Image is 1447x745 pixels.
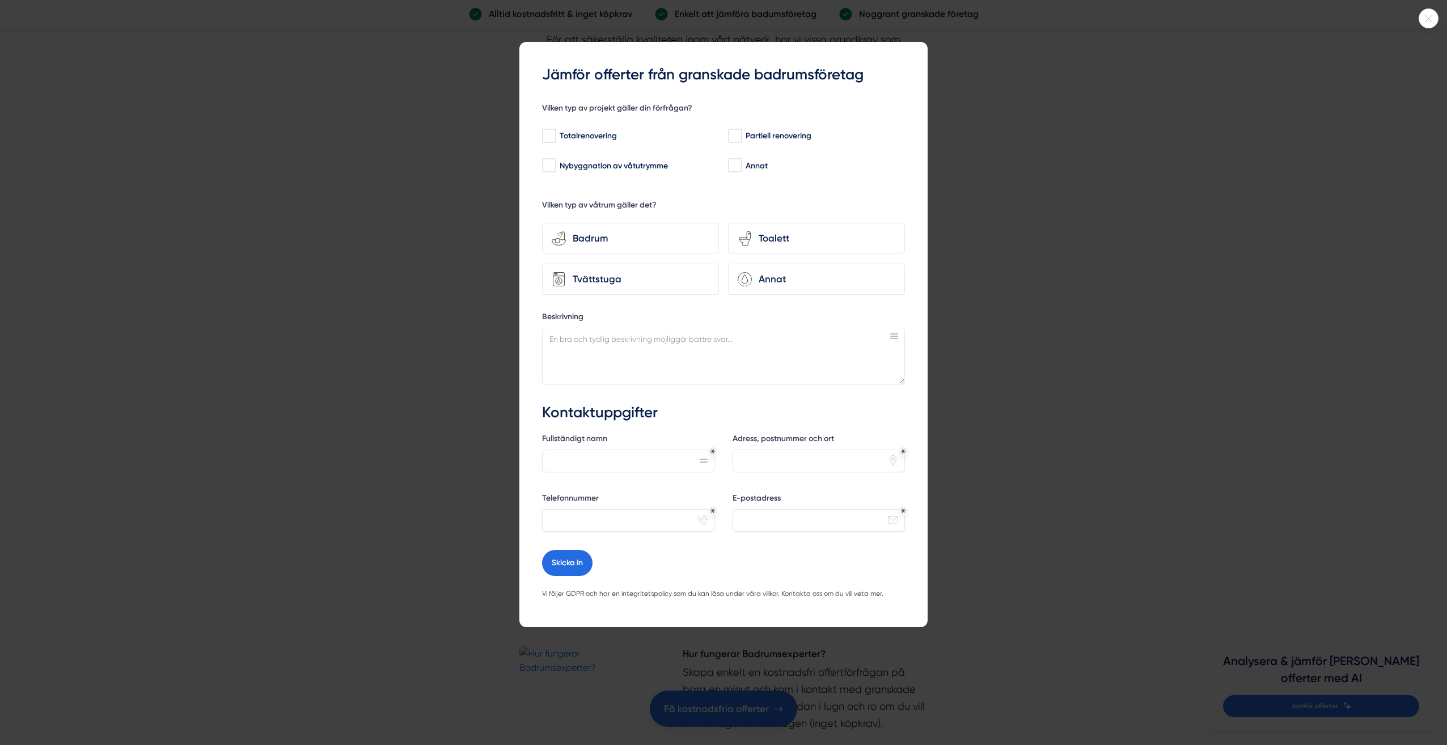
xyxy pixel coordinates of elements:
[542,65,905,85] h3: Jämför offerter från granskade badrumsföretag
[728,130,741,142] input: Partiell renovering
[733,433,905,447] label: Adress, postnummer och ort
[542,160,555,171] input: Nybyggnation av våtutrymme
[728,160,741,171] input: Annat
[542,433,714,447] label: Fullständigt namn
[542,130,555,142] input: Totalrenovering
[901,449,906,454] div: Obligatoriskt
[542,103,692,117] h5: Vilken typ av projekt gäller din förfrågan?
[542,311,905,325] label: Beskrivning
[542,589,905,600] p: Vi följer GDPR och har en integritetspolicy som du kan läsa under våra villkor. Kontakta oss om d...
[901,509,906,513] div: Obligatoriskt
[542,403,905,423] h3: Kontaktuppgifter
[542,200,657,214] h5: Vilken typ av våtrum gäller det?
[542,550,593,576] button: Skicka in
[733,493,905,507] label: E-postadress
[542,493,714,507] label: Telefonnummer
[710,449,715,454] div: Obligatoriskt
[710,509,715,513] div: Obligatoriskt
